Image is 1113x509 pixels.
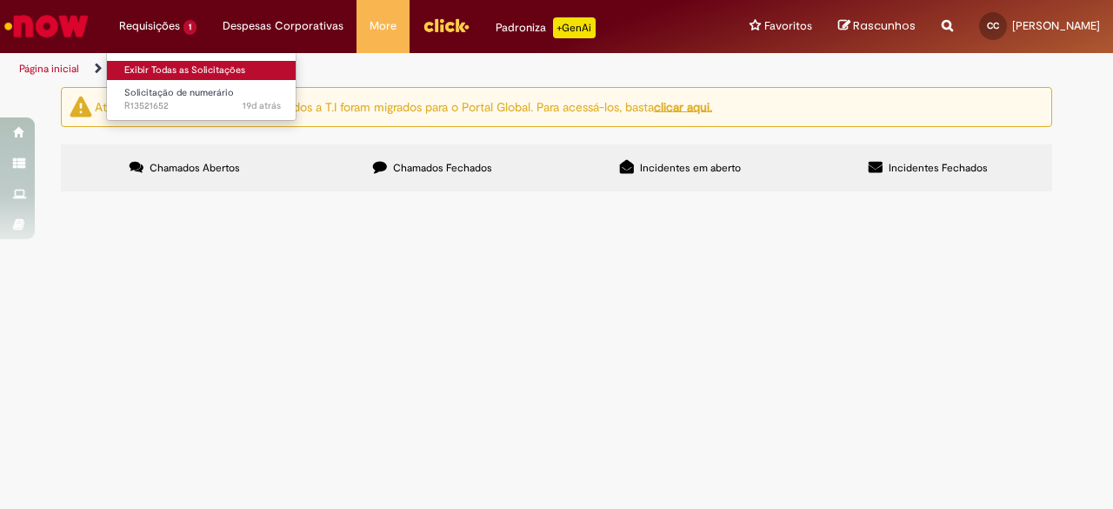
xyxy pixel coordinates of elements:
[124,99,281,113] span: R13521652
[107,61,298,80] a: Exibir Todas as Solicitações
[119,17,180,35] span: Requisições
[107,84,298,116] a: Aberto R13521652 : Solicitação de numerário
[987,20,999,31] span: CC
[764,17,812,35] span: Favoritos
[95,98,712,114] ng-bind-html: Atenção: alguns chamados relacionados a T.I foram migrados para o Portal Global. Para acessá-los,...
[654,98,712,114] a: clicar aqui.
[496,17,596,38] div: Padroniza
[889,161,988,175] span: Incidentes Fechados
[1012,18,1100,33] span: [PERSON_NAME]
[223,17,343,35] span: Despesas Corporativas
[853,17,916,34] span: Rascunhos
[183,20,197,35] span: 1
[553,17,596,38] p: +GenAi
[13,53,729,85] ul: Trilhas de página
[150,161,240,175] span: Chamados Abertos
[2,9,91,44] img: ServiceNow
[370,17,397,35] span: More
[423,12,470,38] img: click_logo_yellow_360x200.png
[19,62,79,76] a: Página inicial
[243,99,281,112] span: 19d atrás
[640,161,741,175] span: Incidentes em aberto
[124,86,234,99] span: Solicitação de numerário
[243,99,281,112] time: 11/09/2025 11:57:04
[106,52,297,121] ul: Requisições
[838,18,916,35] a: Rascunhos
[393,161,492,175] span: Chamados Fechados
